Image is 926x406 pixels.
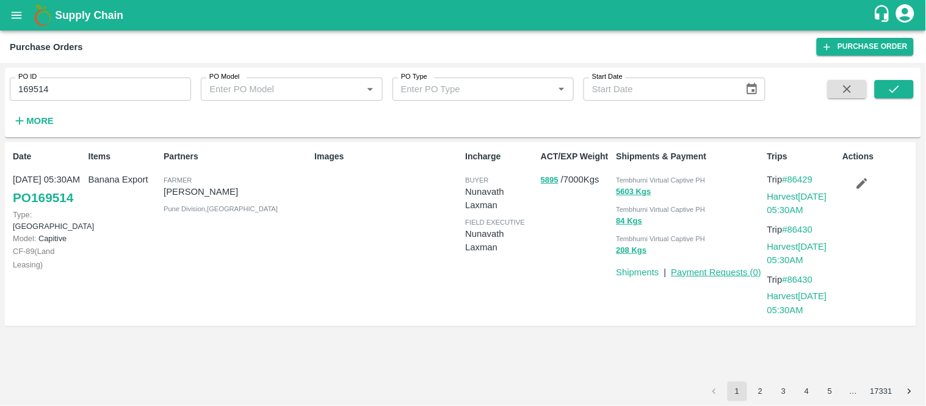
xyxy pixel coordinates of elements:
[554,81,570,97] button: Open
[541,150,612,163] p: ACT/EXP Weight
[617,176,706,184] span: Tembhurni Virtual Captive PH
[767,223,838,236] p: Trip
[55,7,873,24] a: Supply Chain
[13,209,84,232] p: [GEOGRAPHIC_DATA]
[783,275,813,285] a: #86430
[396,81,534,97] input: Enter PO Type
[873,4,894,26] div: customer-support
[13,187,73,209] a: PO169514
[592,72,623,82] label: Start Date
[465,227,536,255] p: Nunavath Laxman
[89,173,159,186] p: Banana Export
[465,185,536,212] p: Nunavath Laxman
[10,39,83,55] div: Purchase Orders
[767,291,827,314] a: Harvest[DATE] 05:30AM
[18,72,37,82] label: PO ID
[817,38,914,56] a: Purchase Order
[797,382,817,401] button: Go to page 4
[767,242,827,265] a: Harvest[DATE] 05:30AM
[584,78,736,101] input: Start Date
[617,206,706,213] span: Tembhurni Virtual Captive PH
[728,382,747,401] button: page 1
[31,3,55,27] img: logo
[164,150,309,163] p: Partners
[164,205,278,212] span: Pune Division , [GEOGRAPHIC_DATA]
[362,81,378,97] button: Open
[751,382,770,401] button: Go to page 2
[26,116,54,126] strong: More
[10,78,191,101] input: Enter PO ID
[703,382,921,401] nav: pagination navigation
[541,173,612,187] p: / 7000 Kgs
[164,185,309,198] p: [PERSON_NAME]
[842,150,913,163] p: Actions
[541,173,559,187] button: 5895
[617,150,762,163] p: Shipments & Payment
[13,247,54,269] span: CF- 89 ( Land Leasing )
[13,173,84,186] p: [DATE] 05:30AM
[617,267,659,277] a: Shipments
[617,185,651,199] button: 5603 Kgs
[617,244,647,258] button: 208 Kgs
[401,72,427,82] label: PO Type
[767,273,838,286] p: Trip
[767,173,838,186] p: Trip
[767,192,827,215] a: Harvest[DATE] 05:30AM
[13,247,54,269] a: CF-89(Land Leasing)
[2,1,31,29] button: open drawer
[13,210,32,219] span: Type:
[10,111,57,131] button: More
[55,9,123,21] b: Supply Chain
[314,150,460,163] p: Images
[209,72,240,82] label: PO Model
[774,382,794,401] button: Go to page 3
[820,382,840,401] button: Go to page 5
[844,386,863,397] div: …
[204,81,342,97] input: Enter PO Model
[13,233,84,244] p: Capitive
[659,261,667,279] div: |
[740,78,764,101] button: Choose date
[671,267,762,277] a: Payment Requests (0)
[617,235,706,242] span: Tembhurni Virtual Captive PH
[465,176,488,184] span: buyer
[617,214,643,228] button: 84 Kgs
[900,382,919,401] button: Go to next page
[13,234,36,243] span: Model:
[767,150,838,163] p: Trips
[465,150,536,163] p: Incharge
[783,175,813,184] a: #86429
[783,225,813,234] a: #86430
[867,382,896,401] button: Go to page 17331
[894,2,916,28] div: account of current user
[13,150,84,163] p: Date
[164,176,192,184] span: Farmer
[465,219,525,226] span: field executive
[89,150,159,163] p: Items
